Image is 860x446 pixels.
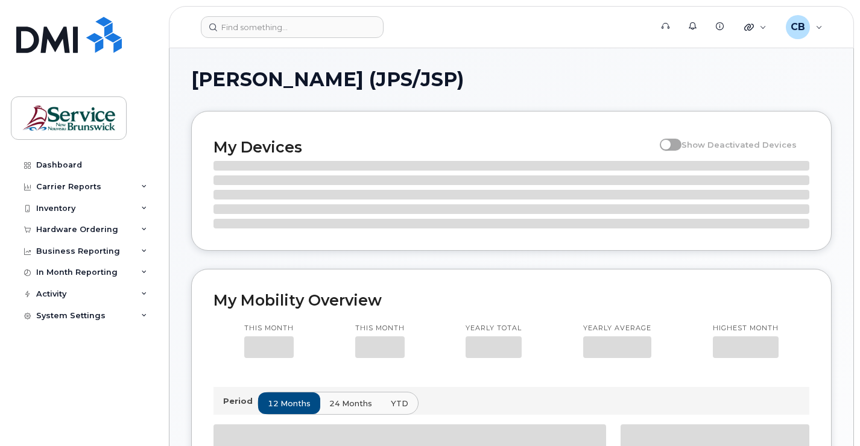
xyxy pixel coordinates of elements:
[391,398,408,409] span: YTD
[329,398,372,409] span: 24 months
[213,138,654,156] h2: My Devices
[583,324,651,333] p: Yearly average
[355,324,405,333] p: This month
[191,71,464,89] span: [PERSON_NAME] (JPS/JSP)
[713,324,779,333] p: Highest month
[213,291,809,309] h2: My Mobility Overview
[660,133,669,143] input: Show Deactivated Devices
[244,324,294,333] p: This month
[223,395,258,407] p: Period
[466,324,522,333] p: Yearly total
[681,140,797,149] span: Show Deactivated Devices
